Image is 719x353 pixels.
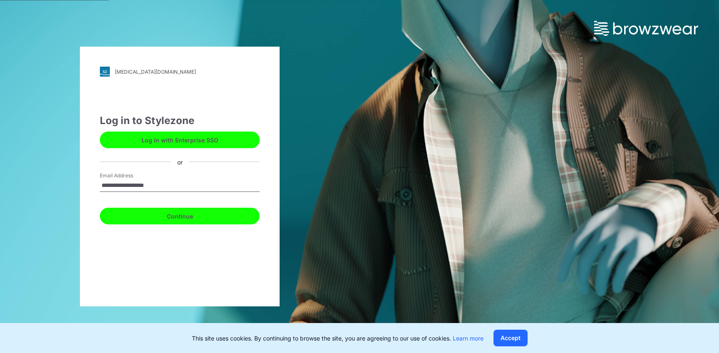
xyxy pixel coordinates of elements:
[594,21,698,36] img: browzwear-logo.73288ffb.svg
[100,67,260,77] a: [MEDICAL_DATA][DOMAIN_NAME]
[100,67,110,77] img: svg+xml;base64,PHN2ZyB3aWR0aD0iMjgiIGhlaWdodD0iMjgiIHZpZXdCb3g9IjAgMCAyOCAyOCIgZmlsbD0ibm9uZSIgeG...
[100,208,260,224] button: Continue
[100,113,260,128] div: Log in to Stylezone
[100,132,260,148] button: Log in with Enterprise SSO
[115,69,196,75] div: [MEDICAL_DATA][DOMAIN_NAME]
[171,157,189,166] div: or
[100,172,158,179] label: Email Address
[192,334,483,343] p: This site uses cookies. By continuing to browse the site, you are agreeing to our use of cookies.
[453,335,483,342] a: Learn more
[493,330,528,346] button: Accept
